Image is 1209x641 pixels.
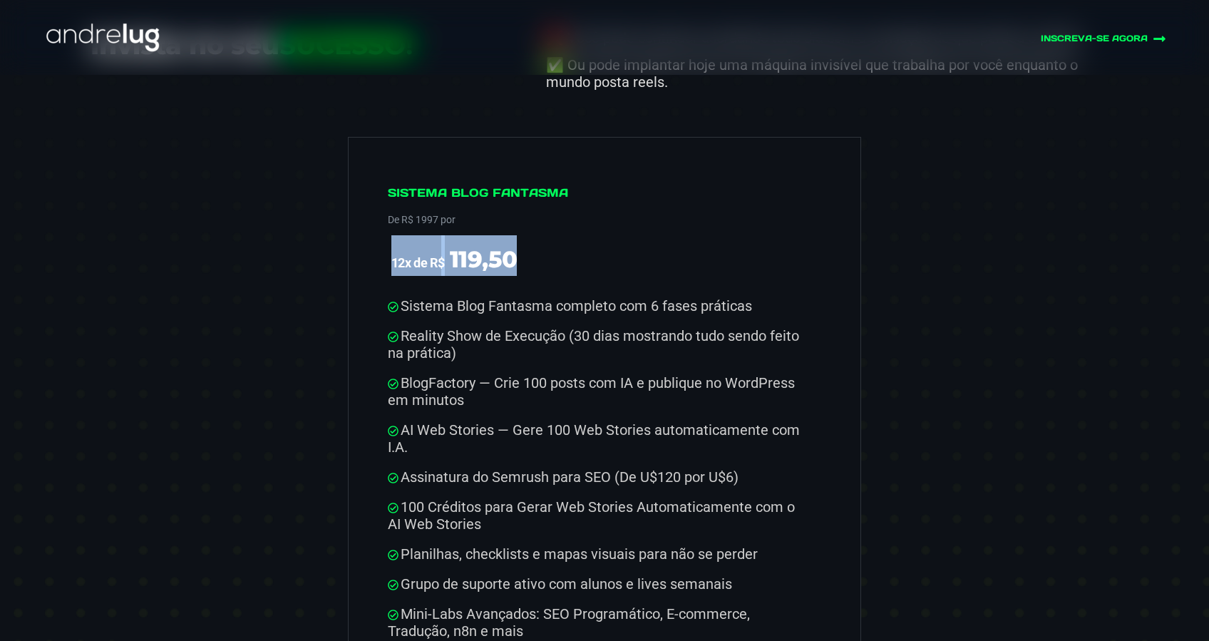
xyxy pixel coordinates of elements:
[388,374,808,409] li: BlogFactory — Crie 100 posts com IA e publique no WordPress em minutos
[388,297,808,314] li: Sistema Blog Fantasma completo com 6 fases práticas
[388,421,808,456] li: AI Web Stories — Gere 100 Web Stories automaticamente com I.A.
[822,32,1166,46] a: INSCREVA-SE AGORA
[391,255,445,270] sup: 12x de R$
[388,545,808,563] li: Planilhas, checklists e mapas visuais para não se perder
[388,605,808,640] li: Mini-Labs Avançados: SEO Programático, E-commerce, Tradução, n8n e mais
[388,211,808,228] p: De R$ 1997 por
[388,327,808,361] li: Reality Show de Execução (30 dias mostrando tudo sendo feito na prática)
[388,468,808,486] li: Assinatura do Semrush para SEO (De U$120 por U$6)
[450,245,518,273] span: 119,50
[388,498,808,533] li: 100 Créditos para Gerar Web Stories Automaticamente com o AI Web Stories
[388,186,808,206] h4: Sistema Blog Fantasma
[388,575,808,593] li: Grupo de suporte ativo com alunos e lives semanais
